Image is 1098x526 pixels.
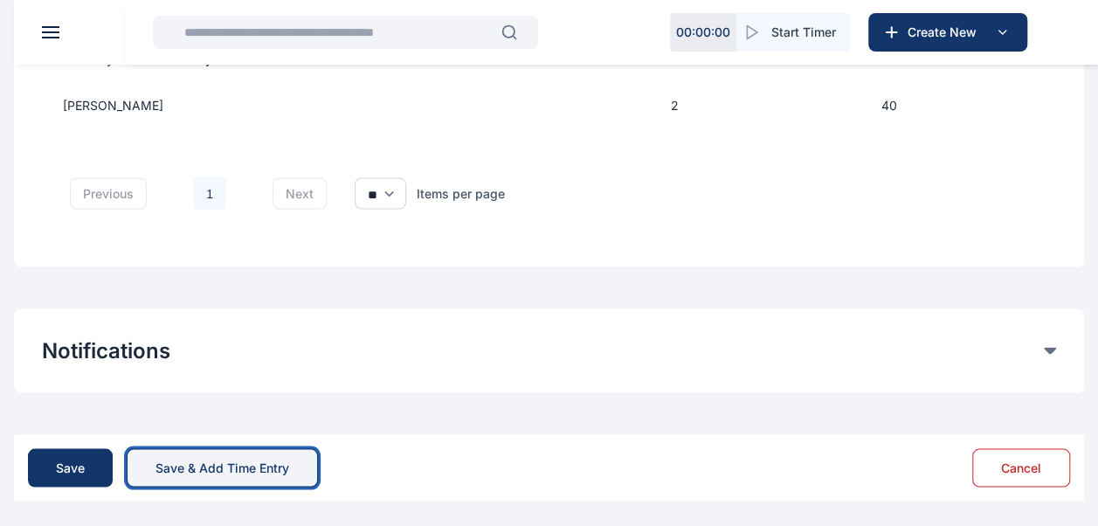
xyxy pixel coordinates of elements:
li: 1 [192,176,227,211]
button: next [273,177,327,209]
li: 下一页 [234,181,259,205]
button: Create New [868,13,1027,52]
div: Save & Add Time Entry [155,459,289,476]
div: Notifications [42,336,1056,364]
p: 00 : 00 : 00 [676,24,730,41]
span: Create New [901,24,991,41]
td: 40 [860,82,1056,128]
td: [PERSON_NAME] [42,82,650,128]
button: previous [70,177,147,209]
li: 上一页 [161,181,185,205]
button: Cancel [972,448,1070,487]
div: Save [56,459,85,476]
button: Notifications [42,336,1044,364]
a: 1 [193,176,226,210]
button: Save & Add Time Entry [127,448,318,487]
span: Start Timer [771,24,836,41]
div: Items per page [417,184,505,202]
button: Save [28,448,113,487]
td: 2 [650,82,860,128]
button: Start Timer [736,13,850,52]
